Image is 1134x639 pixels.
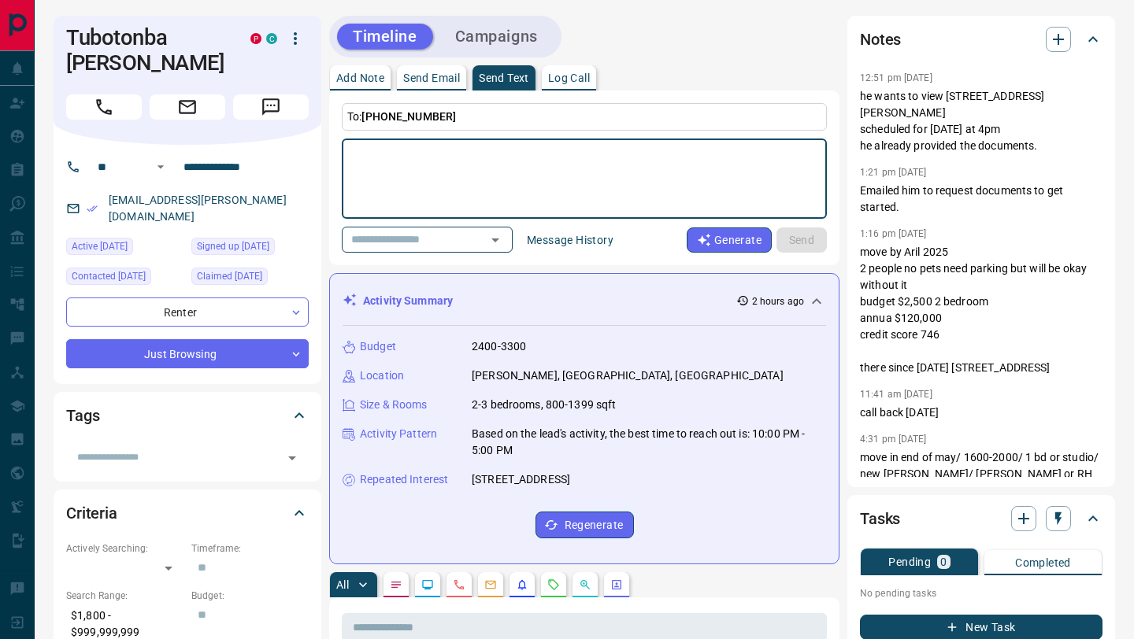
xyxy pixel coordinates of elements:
p: No pending tasks [860,582,1102,605]
p: 12:51 pm [DATE] [860,72,932,83]
button: Regenerate [535,512,634,538]
p: Activity Pattern [360,426,437,442]
h2: Criteria [66,500,117,526]
p: Add Note [336,72,384,83]
p: Actively Searching: [66,541,183,556]
p: he wants to view [STREET_ADDRESS][PERSON_NAME] scheduled for [DATE] at 4pm he already provided th... [860,88,1102,154]
div: Criteria [66,494,309,532]
h2: Notes [860,27,901,52]
p: Location [360,368,404,384]
div: Tue Jul 08 2025 [66,268,183,290]
p: Pending [888,556,931,567]
button: Open [281,447,303,469]
div: condos.ca [266,33,277,44]
svg: Emails [484,578,497,591]
p: 4:31 pm [DATE] [860,434,927,445]
p: move in end of may/ 1600-2000/ 1 bd or studio/ new [PERSON_NAME]/ [PERSON_NAME] or RH or newmarke... [860,449,1102,499]
p: Size & Rooms [360,397,428,413]
svg: Notes [390,578,402,591]
div: Mon Sep 18 2023 [191,268,309,290]
span: Email [150,94,225,120]
button: Timeline [337,24,433,50]
div: Mon Aug 11 2025 [66,238,183,260]
div: Renter [66,297,309,327]
p: call back [DATE] [860,404,1102,421]
span: Message [233,94,309,120]
button: Message History [517,227,623,253]
p: [PERSON_NAME], [GEOGRAPHIC_DATA], [GEOGRAPHIC_DATA] [472,368,784,384]
span: Signed up [DATE] [197,238,269,254]
button: Open [151,157,170,176]
button: Campaigns [439,24,554,50]
p: 0 [940,556,947,567]
div: Activity Summary2 hours ago [343,286,826,316]
p: [STREET_ADDRESS] [472,471,570,488]
div: property.ca [250,33,261,44]
svg: Listing Alerts [516,578,528,591]
p: Completed [1015,557,1071,568]
p: Log Call [548,72,590,83]
p: All [336,579,349,590]
svg: Agent Actions [610,578,623,591]
span: Claimed [DATE] [197,268,262,284]
p: To: [342,103,827,131]
svg: Opportunities [579,578,591,591]
a: [EMAIL_ADDRESS][PERSON_NAME][DOMAIN_NAME] [109,194,287,223]
p: Send Email [403,72,460,83]
p: Send Text [479,72,529,83]
span: Contacted [DATE] [72,268,146,284]
h2: Tasks [860,506,900,531]
h1: Tubotonba [PERSON_NAME] [66,25,227,76]
p: Timeframe: [191,541,309,556]
p: 1:16 pm [DATE] [860,228,927,239]
svg: Calls [453,578,465,591]
svg: Requests [547,578,560,591]
p: 2 hours ago [752,294,804,308]
p: Activity Summary [363,293,453,309]
p: 2-3 bedrooms, 800-1399 sqft [472,397,617,413]
svg: Lead Browsing Activity [421,578,434,591]
p: Emailed him to request documents to get started. [860,183,1102,216]
p: Based on the lead's activity, the best time to reach out is: 10:00 PM - 5:00 PM [472,426,826,459]
div: Tags [66,397,309,434]
button: Generate [687,227,772,253]
p: 2400-3300 [472,338,526,355]
div: Sun May 01 2022 [191,238,309,260]
p: Budget [360,338,396,355]
p: Budget: [191,589,309,603]
div: Notes [860,20,1102,58]
div: Just Browsing [66,339,309,368]
svg: Email Verified [87,203,98,214]
button: Open [484,229,506,251]
p: move by Aril 2025 2 people no pets need parking but will be okay without it budget $2,500 2 bedro... [860,244,1102,376]
p: Search Range: [66,589,183,603]
p: 11:41 am [DATE] [860,389,932,400]
p: Repeated Interest [360,471,448,488]
span: Active [DATE] [72,238,128,254]
h2: Tags [66,403,99,428]
span: [PHONE_NUMBER] [361,110,456,123]
div: Tasks [860,500,1102,537]
span: Call [66,94,142,120]
p: 1:21 pm [DATE] [860,167,927,178]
